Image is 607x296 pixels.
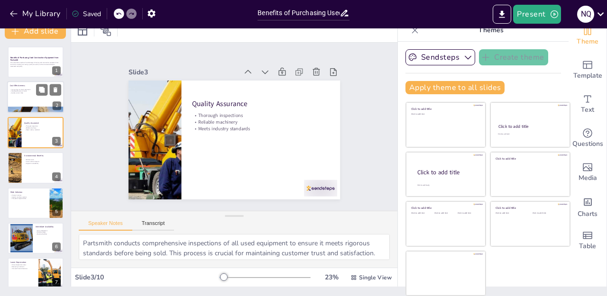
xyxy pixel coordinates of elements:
p: Specific machinery options [10,196,47,198]
input: Insert title [258,6,339,20]
div: Add charts and graphs [569,189,607,224]
div: 1 [52,66,61,75]
div: Slide 3 / 10 [75,273,220,282]
p: Flexible allocation of funds [10,90,61,92]
div: 5 [52,207,61,216]
p: Diverse inventory [10,194,47,196]
div: Click to add text [411,113,479,116]
p: Reliable machinery [24,127,61,129]
div: Click to add title [496,156,563,160]
p: Wide Selection [10,190,47,193]
div: Slide 3 [129,68,238,77]
div: Click to add body [417,184,477,187]
p: Meets industry standards [192,126,330,132]
span: Position [100,25,111,36]
p: Lowers carbon footprint [24,161,61,163]
p: Slower depreciation rates [10,264,36,266]
button: Transcript [132,220,175,231]
p: Quality Assurance [24,122,61,125]
div: Saved [72,9,101,18]
p: Quality remains high [10,92,61,94]
button: Sendsteps [405,49,475,65]
div: Layout [75,23,90,38]
p: Recouping investment [10,266,36,268]
div: Click to add text [496,212,525,215]
p: Reduces waste [24,159,61,161]
p: This presentation explores the advantages of buying used construction equipment from Partsmith, i... [10,62,61,65]
div: 3 [52,137,61,145]
div: 7 [8,258,64,289]
button: Create theme [479,49,548,65]
p: Environmental Benefits [24,155,61,158]
div: 7 [52,278,61,287]
div: 23 % [320,273,343,282]
button: Duplicate Slide [36,84,47,96]
div: 6 [8,223,64,254]
strong: Benefits of Purchasing Used Construction Equipment from Partsmith [10,56,58,62]
div: 4 [8,152,64,183]
div: Click to add title [411,107,479,111]
p: Comparison opportunities [10,197,47,199]
p: Cost-Effectiveness [10,84,61,87]
p: Meeting deadlines [36,233,61,235]
p: Cost savings on initial investment [10,89,61,90]
div: Add ready made slides [569,53,607,87]
p: Immediate Availability [36,225,61,228]
div: 1 [8,46,64,78]
span: Table [579,241,596,251]
button: Apply theme to all slides [405,81,505,94]
div: Click to add title [417,169,478,177]
span: Media [579,173,597,183]
div: Click to add text [434,212,456,215]
p: Themes [423,19,559,42]
p: Quick mobilization [36,230,61,232]
div: Click to add text [458,212,479,215]
div: Click to add title [498,124,561,129]
div: 3 [8,117,64,148]
p: Quality Assurance [192,99,330,108]
div: Add images, graphics, shapes or video [569,155,607,189]
div: 4 [52,172,61,181]
button: My Library [7,6,64,21]
div: N Q [577,6,594,23]
p: Avoiding delays [36,232,61,233]
div: Click to add title [496,206,563,210]
div: Add text boxes [569,87,607,121]
button: Delete Slide [50,84,61,96]
p: Thorough inspections [24,125,61,127]
span: Questions [572,139,603,149]
p: Informed financial decisions [10,268,36,270]
div: Click to add text [411,212,432,215]
div: 2 [7,81,64,114]
div: Change the overall theme [569,19,607,53]
div: 2 [53,102,61,110]
div: 6 [52,242,61,251]
p: Thorough inspections [192,112,330,119]
div: Add a table [569,224,607,258]
div: Click to add text [533,212,562,215]
div: 5 [8,188,64,219]
div: Click to add text [498,133,561,135]
p: Reliable machinery [192,119,330,126]
span: Single View [359,274,392,281]
span: Charts [578,209,598,219]
p: Supports sustainability [24,162,61,164]
p: Lower Depreciation [10,261,36,264]
div: Get real-time input from your audience [569,121,607,155]
p: Meets industry standards [24,129,61,131]
span: Theme [577,36,598,47]
button: Speaker Notes [79,220,132,231]
button: Export to PowerPoint [493,5,511,24]
span: Text [581,105,594,115]
span: Template [573,71,602,81]
textarea: Partsmith conducts comprehensive inspections of all used equipment to ensure it meets rigorous st... [79,234,390,260]
div: Click to add title [411,206,479,210]
button: Present [513,5,561,24]
button: N Q [577,5,594,24]
p: Generated with [URL] [10,65,61,67]
button: Add slide [5,24,66,39]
